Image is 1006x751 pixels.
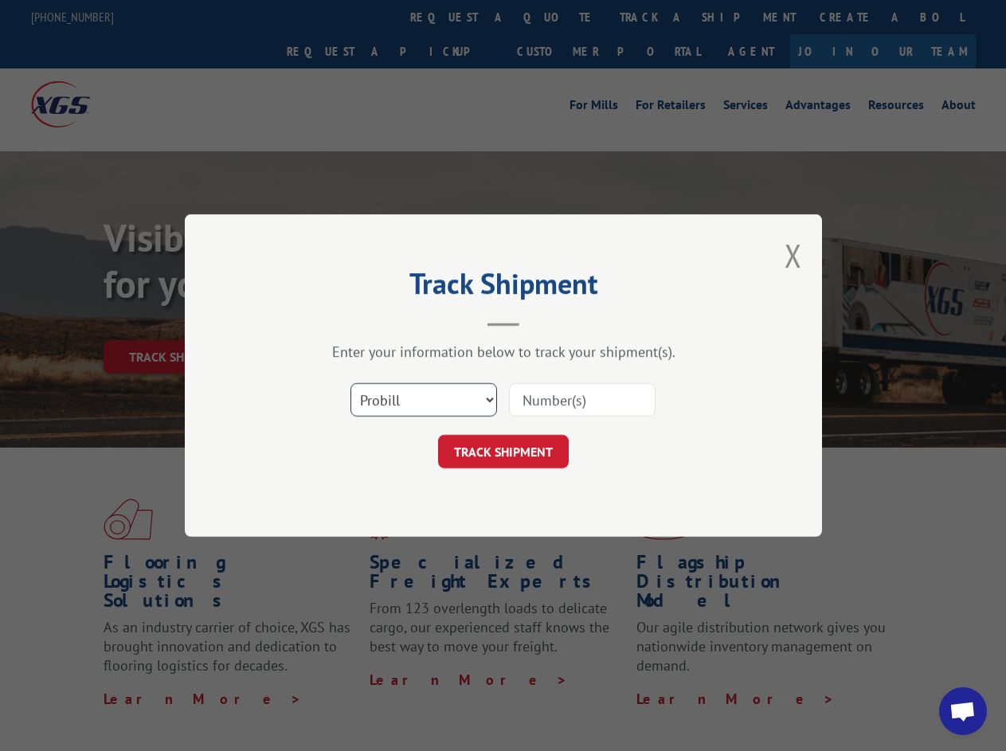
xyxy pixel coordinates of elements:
button: Close modal [785,234,802,276]
h2: Track Shipment [264,272,742,303]
div: Enter your information below to track your shipment(s). [264,342,742,361]
a: Open chat [939,687,987,735]
button: TRACK SHIPMENT [438,435,569,468]
input: Number(s) [509,383,656,417]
